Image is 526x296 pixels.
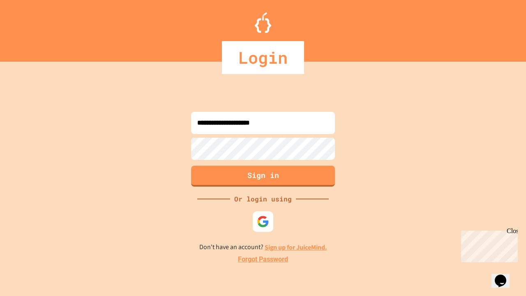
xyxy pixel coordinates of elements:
img: Logo.svg [255,12,271,33]
a: Forgot Password [238,254,288,264]
button: Sign in [191,166,335,187]
iframe: chat widget [458,227,518,262]
div: Chat with us now!Close [3,3,57,52]
div: Login [222,41,304,74]
iframe: chat widget [491,263,518,288]
img: google-icon.svg [257,215,269,228]
p: Don't have an account? [199,242,327,252]
div: Or login using [230,194,296,204]
a: Sign up for JuiceMind. [265,243,327,252]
